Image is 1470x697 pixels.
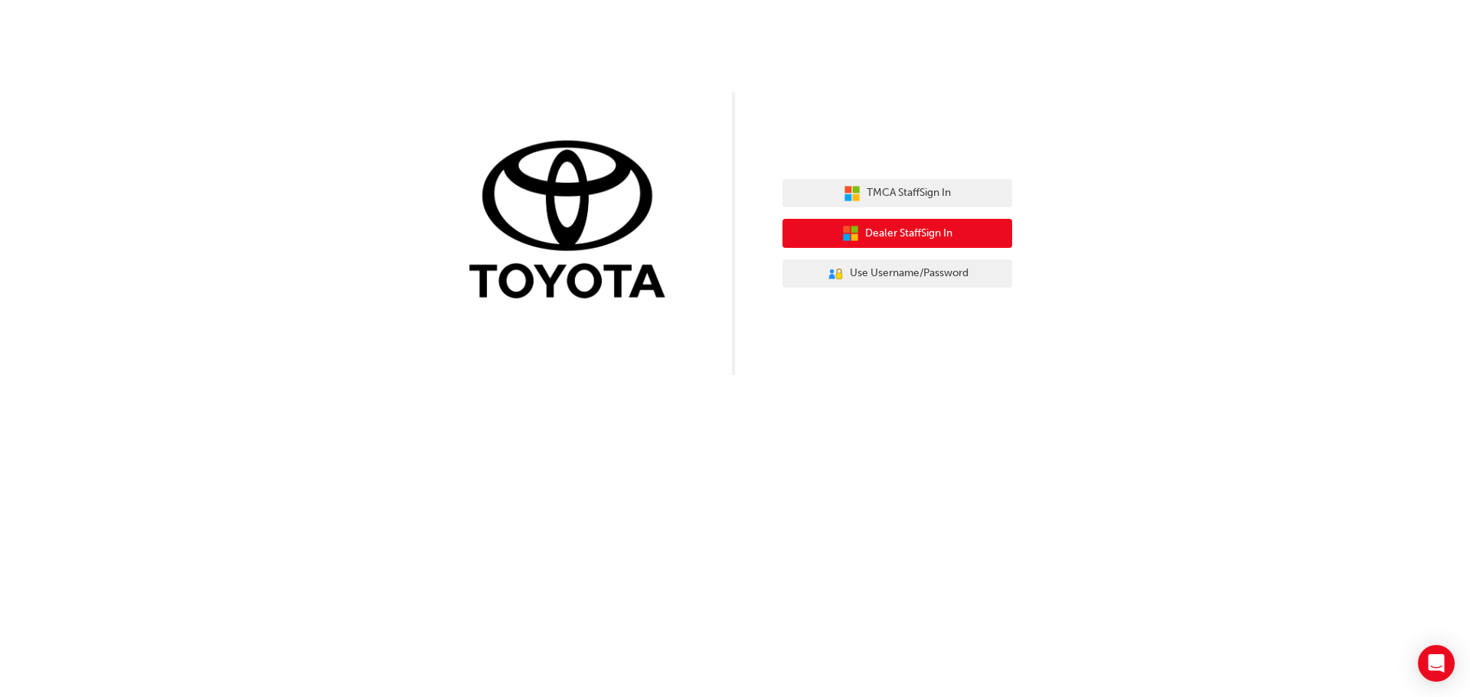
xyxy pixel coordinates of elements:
[867,184,951,202] span: TMCA Staff Sign In
[1418,645,1455,682] div: Open Intercom Messenger
[458,137,688,306] img: Trak
[782,179,1012,208] button: TMCA StaffSign In
[850,265,969,282] span: Use Username/Password
[865,225,952,243] span: Dealer Staff Sign In
[782,259,1012,288] button: Use Username/Password
[782,219,1012,248] button: Dealer StaffSign In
